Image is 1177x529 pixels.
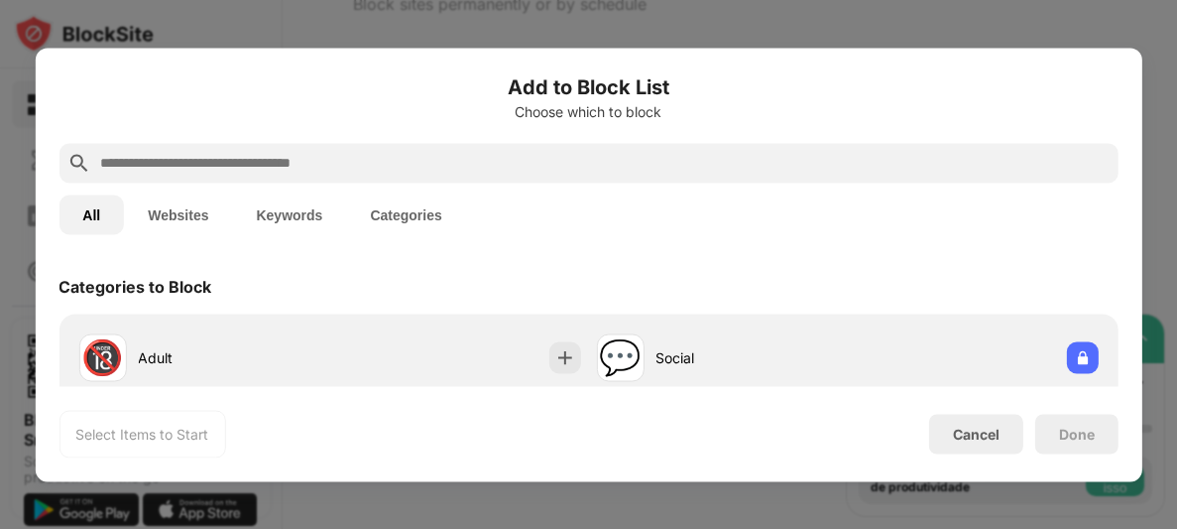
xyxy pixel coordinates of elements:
div: Categories to Block [59,276,211,296]
div: Select Items to Start [75,424,208,444]
div: 💬 [599,337,641,378]
div: 🔞 [81,337,123,378]
div: Adult [138,347,329,368]
img: search.svg [66,151,90,175]
button: Categories [346,195,465,234]
button: All [59,195,124,234]
button: Keywords [232,195,346,234]
div: Choose which to block [59,103,1118,119]
h6: Add to Block List [59,71,1118,101]
div: Done [1059,426,1095,442]
div: Cancel [953,426,1000,443]
div: Social [655,347,847,368]
button: Websites [124,195,232,234]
